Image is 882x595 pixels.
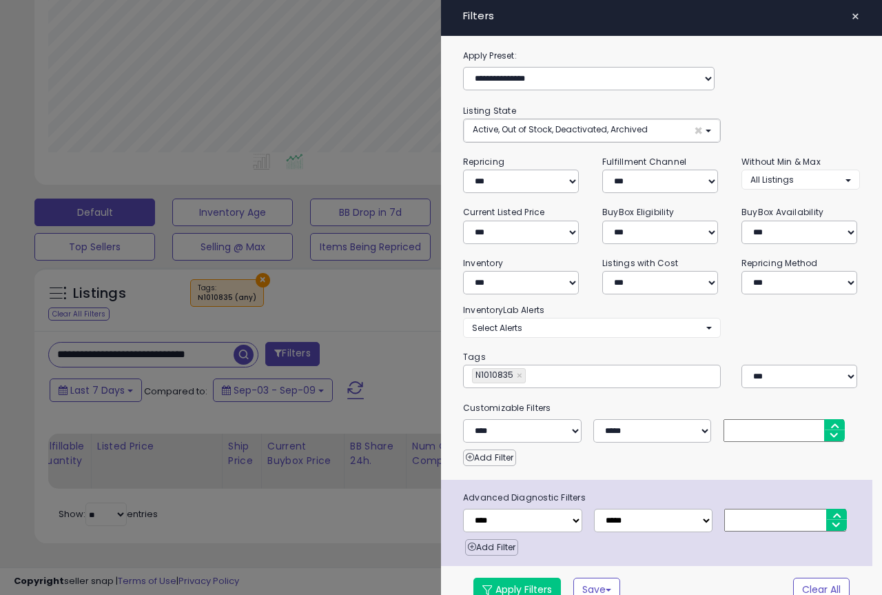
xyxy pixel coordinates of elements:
label: Apply Preset: [453,48,870,63]
button: × [845,7,865,26]
button: Active, Out of Stock, Deactivated, Archived × [464,119,720,142]
small: Customizable Filters [453,401,870,416]
small: Fulfillment Channel [602,156,686,168]
small: Tags [453,350,870,365]
button: Add Filter [465,539,518,556]
small: Listing State [463,105,516,117]
small: Repricing Method [741,257,818,269]
span: N1010835 [473,369,513,381]
small: Listings with Cost [602,257,678,269]
button: All Listings [741,170,860,190]
span: Advanced Diagnostic Filters [453,490,872,505]
a: × [517,369,525,383]
button: Add Filter [463,450,516,466]
small: Inventory [463,257,503,269]
small: BuyBox Availability [741,206,823,218]
small: InventoryLab Alerts [463,304,544,316]
span: Active, Out of Stock, Deactivated, Archived [473,123,648,135]
small: BuyBox Eligibility [602,206,674,218]
span: Select Alerts [472,322,522,334]
span: × [694,123,703,138]
button: Select Alerts [463,318,721,338]
small: Repricing [463,156,504,168]
h4: Filters [463,10,860,22]
span: All Listings [750,174,794,185]
small: Without Min & Max [741,156,821,168]
span: × [851,7,860,26]
small: Current Listed Price [463,206,544,218]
